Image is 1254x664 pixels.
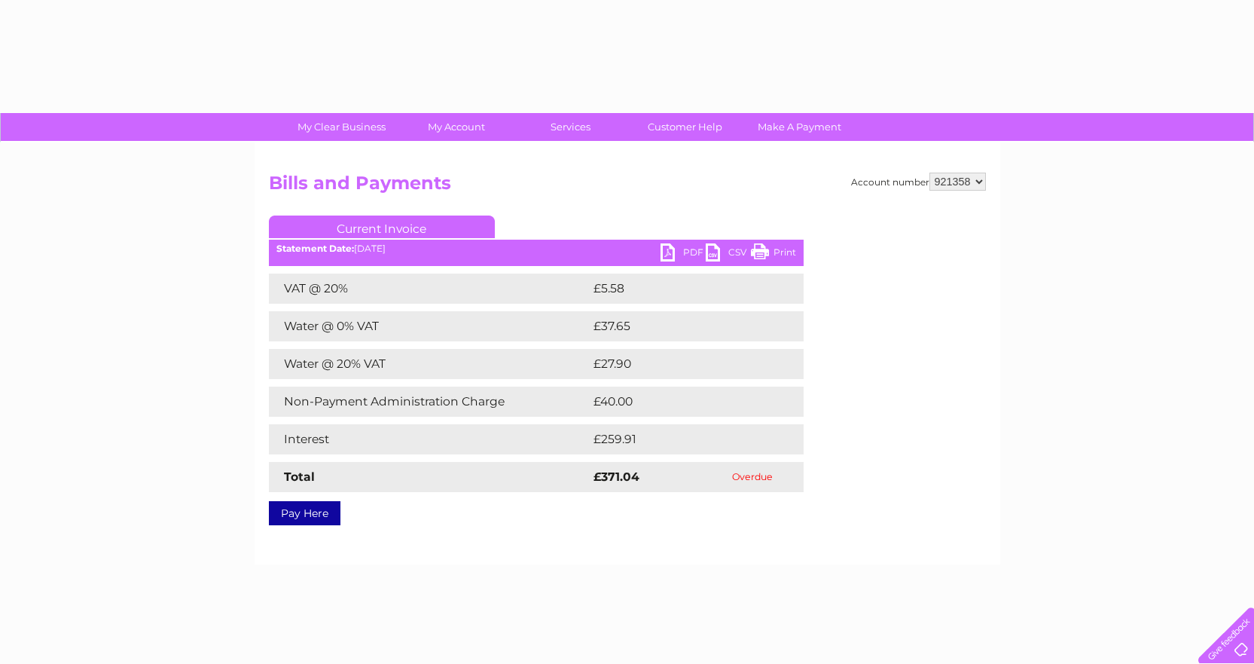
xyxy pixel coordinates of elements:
td: £259.91 [590,424,776,454]
strong: £371.04 [593,470,639,484]
td: £37.65 [590,311,773,341]
td: Water @ 20% VAT [269,349,590,379]
a: Customer Help [623,113,747,141]
a: My Clear Business [279,113,404,141]
td: £5.58 [590,274,768,304]
a: PDF [661,243,706,265]
a: Current Invoice [269,216,495,238]
div: [DATE] [269,243,804,254]
a: Make A Payment [737,113,862,141]
td: Water @ 0% VAT [269,311,590,341]
div: Account number [851,173,986,191]
td: Non-Payment Administration Charge [269,387,590,417]
strong: Total [284,470,315,484]
a: My Account [394,113,518,141]
td: £27.90 [590,349,773,379]
td: VAT @ 20% [269,274,590,304]
a: CSV [706,243,751,265]
a: Services [508,113,633,141]
b: Statement Date: [276,243,354,254]
td: Overdue [702,462,804,492]
td: Interest [269,424,590,454]
td: £40.00 [590,387,774,417]
a: Print [751,243,796,265]
a: Pay Here [269,501,340,525]
h2: Bills and Payments [269,173,986,201]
